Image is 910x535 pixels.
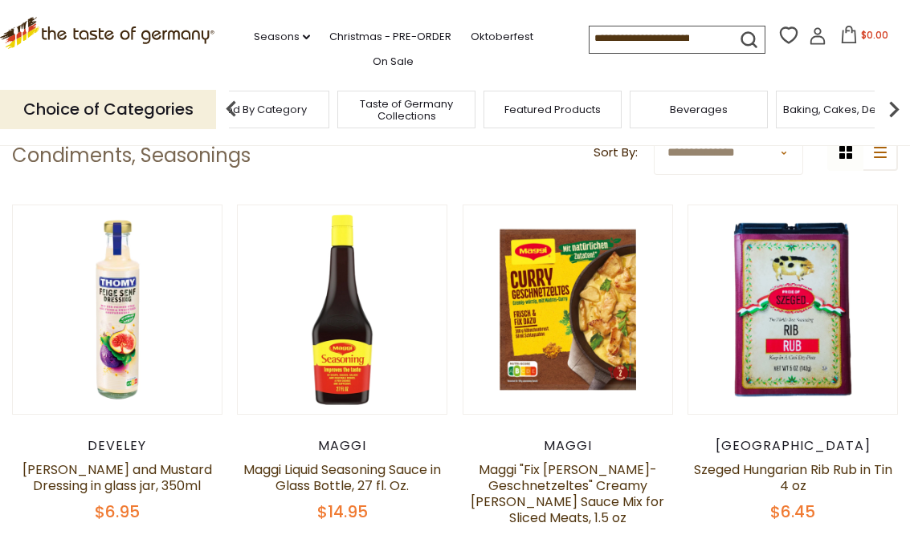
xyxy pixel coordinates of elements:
[342,98,471,122] a: Taste of Germany Collections
[688,438,898,454] div: [GEOGRAPHIC_DATA]
[471,460,664,527] a: Maggi "Fix [PERSON_NAME]-Geschnetzeltes" Creamy [PERSON_NAME] Sauce Mix for Sliced Meats, 1.5 oz
[694,460,892,495] a: Szeged Hungarian Rib Rub in Tin 4 oz
[329,28,451,46] a: Christmas - PRE-ORDER
[861,28,888,42] span: $0.00
[214,103,307,116] a: Food By Category
[317,501,368,523] span: $14.95
[830,26,898,50] button: $0.00
[504,103,601,116] a: Featured Products
[12,438,222,454] div: Develey
[688,205,897,414] img: Szeged Hungarian Rib Rub in Tin 4 oz
[243,460,441,495] a: Maggi Liquid Seasoning Sauce in Glass Bottle, 27 fl. Oz.
[878,93,910,125] img: next arrow
[22,460,212,495] a: [PERSON_NAME] and Mustard Dressing in glass jar, 350ml
[471,28,533,46] a: Oktoberfest
[594,143,638,163] label: Sort By:
[463,205,672,414] img: Maggi "Fix Curry-Geschnetzeltes" Creamy Curry Sauce Mix for Sliced Meats, 1.5 oz
[254,28,310,46] a: Seasons
[238,205,447,414] img: Maggi Liquid Seasoning Sauce in Glass Bottle, 27 fl. Oz.
[463,438,673,454] div: Maggi
[13,205,222,414] img: Thomy Fig and Mustard Dressing in glass jar, 350ml
[770,501,815,523] span: $6.45
[670,103,728,116] a: Beverages
[12,144,251,168] h1: Condiments, Seasonings
[215,93,247,125] img: previous arrow
[373,53,414,71] a: On Sale
[237,438,447,454] div: Maggi
[783,103,908,116] a: Baking, Cakes, Desserts
[95,501,140,523] span: $6.95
